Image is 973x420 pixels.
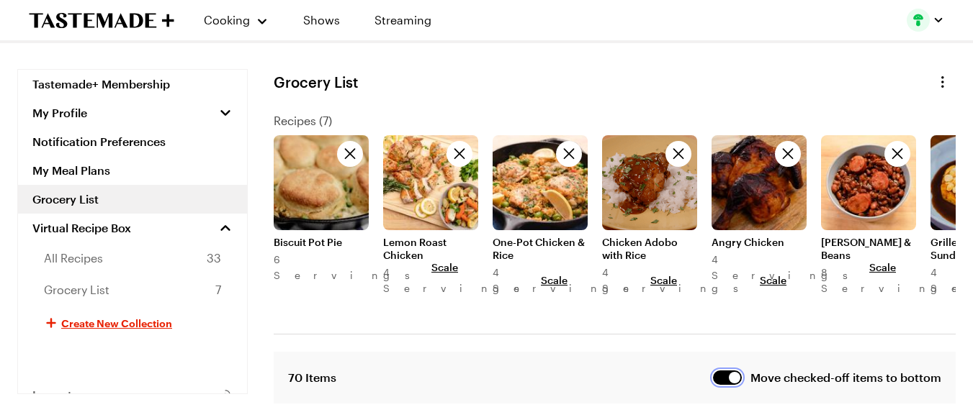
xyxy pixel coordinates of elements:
[650,273,677,288] span: Scale
[29,12,174,29] a: To Tastemade Home Page
[44,250,103,267] span: All Recipes
[18,242,247,274] a: All Recipes33
[760,273,786,288] span: Scale
[288,369,336,386] span: 70 Items
[18,380,247,409] button: Logout
[650,265,677,296] button: Scale
[18,185,247,214] a: Grocery List
[18,306,247,340] button: Create New Collection
[541,273,568,288] span: Scale
[32,221,131,235] span: Virtual Recipe Box
[32,388,72,402] span: Logout
[274,73,358,91] h1: Grocery List
[665,141,691,167] button: Delete recipe
[869,260,896,275] span: Scale
[337,141,363,167] button: Delete recipe
[32,106,87,120] span: My Profile
[18,156,247,185] a: My Meal Plans
[760,265,786,296] button: Scale
[207,250,221,267] span: 33
[18,274,247,306] a: Grocery List7
[431,260,458,275] span: Scale
[907,9,930,32] img: Profile picture
[18,70,247,99] a: Tastemade+ Membership
[541,265,568,296] button: Scale
[431,252,458,283] button: Scale
[204,13,250,27] span: Cooking
[18,127,247,156] a: Notification Preferences
[61,316,172,330] span: Create New Collection
[556,141,582,167] button: Delete recipe
[203,3,269,37] button: Cooking
[18,214,247,242] a: Virtual Recipe Box
[907,9,944,32] button: Profile picture
[215,281,221,298] span: 7
[750,369,941,386] span: Move checked-off items to bottom
[775,141,801,167] button: Delete recipe
[447,141,472,167] button: Delete recipe
[274,112,956,129] p: Recipes ( 7 )
[18,99,247,127] button: My Profile
[869,252,896,283] button: Scale
[44,281,109,298] span: Grocery List
[884,141,910,167] button: Delete recipe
